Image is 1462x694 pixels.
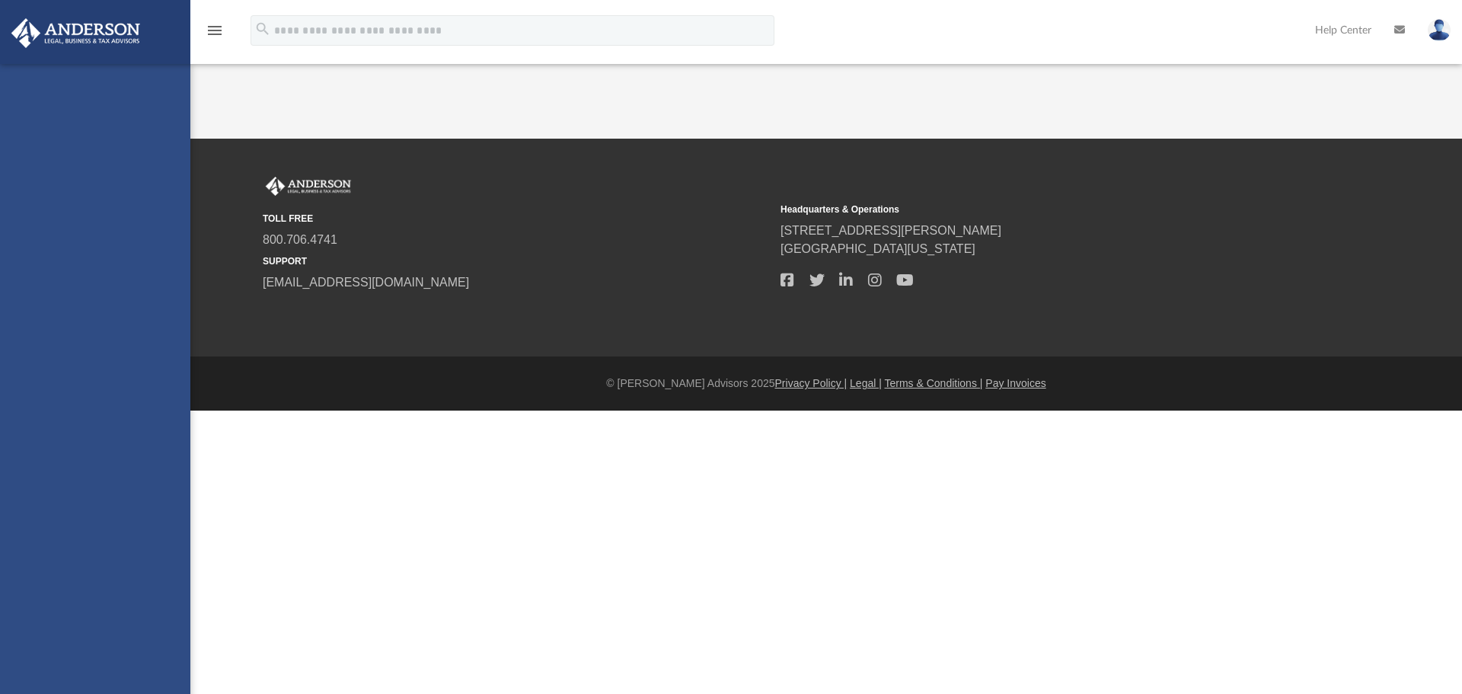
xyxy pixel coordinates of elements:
a: 800.706.4741 [263,233,337,246]
a: [EMAIL_ADDRESS][DOMAIN_NAME] [263,276,469,289]
i: menu [206,21,224,40]
a: Pay Invoices [985,377,1045,389]
a: menu [206,29,224,40]
div: © [PERSON_NAME] Advisors 2025 [190,376,1462,392]
small: Headquarters & Operations [780,203,1288,216]
a: [STREET_ADDRESS][PERSON_NAME] [780,224,1001,237]
small: TOLL FREE [263,212,770,225]
i: search [254,21,271,37]
img: Anderson Advisors Platinum Portal [7,18,145,48]
a: Privacy Policy | [775,377,848,389]
a: Legal | [850,377,882,389]
small: SUPPORT [263,254,770,268]
a: Terms & Conditions | [885,377,983,389]
img: User Pic [1428,19,1451,41]
a: [GEOGRAPHIC_DATA][US_STATE] [780,242,975,255]
img: Anderson Advisors Platinum Portal [263,177,354,197]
